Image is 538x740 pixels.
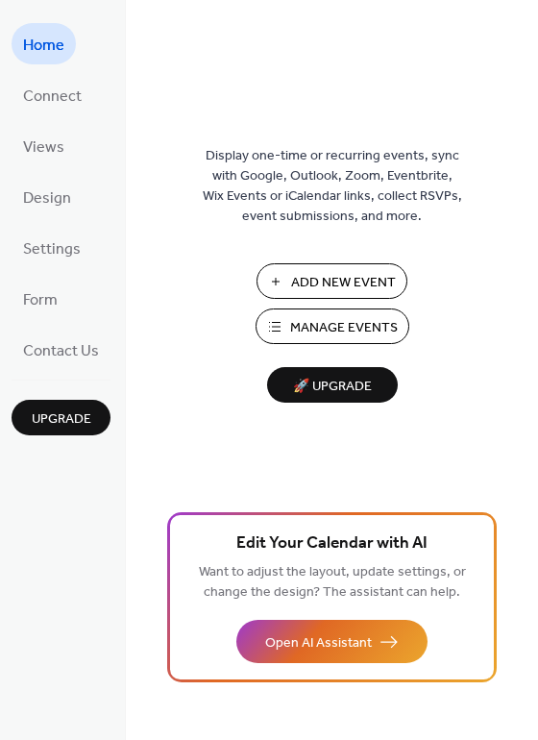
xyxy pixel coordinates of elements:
[32,409,91,430] span: Upgrade
[12,400,110,435] button: Upgrade
[279,374,386,400] span: 🚀 Upgrade
[256,308,409,344] button: Manage Events
[23,133,64,162] span: Views
[23,31,64,61] span: Home
[12,74,93,115] a: Connect
[12,329,110,370] a: Contact Us
[265,633,372,654] span: Open AI Assistant
[291,273,396,293] span: Add New Event
[267,367,398,403] button: 🚀 Upgrade
[23,285,58,315] span: Form
[12,227,92,268] a: Settings
[12,176,83,217] a: Design
[203,146,462,227] span: Display one-time or recurring events, sync with Google, Outlook, Zoom, Eventbrite, Wix Events or ...
[12,278,69,319] a: Form
[23,336,99,366] span: Contact Us
[236,530,428,557] span: Edit Your Calendar with AI
[290,318,398,338] span: Manage Events
[23,184,71,213] span: Design
[12,23,76,64] a: Home
[257,263,407,299] button: Add New Event
[236,620,428,663] button: Open AI Assistant
[23,234,81,264] span: Settings
[23,82,82,111] span: Connect
[199,559,466,605] span: Want to adjust the layout, update settings, or change the design? The assistant can help.
[12,125,76,166] a: Views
